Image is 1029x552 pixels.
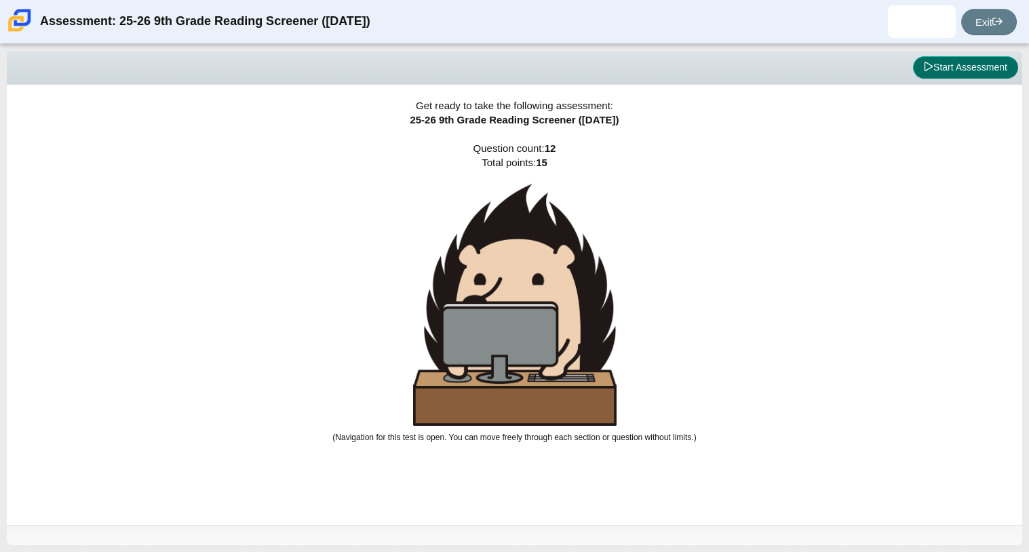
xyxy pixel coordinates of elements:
div: Assessment: 25-26 9th Grade Reading Screener ([DATE]) [40,5,370,38]
img: Carmen School of Science & Technology [5,6,34,35]
b: 12 [545,142,556,154]
a: Carmen School of Science & Technology [5,25,34,37]
b: 15 [536,157,547,168]
span: Get ready to take the following assessment: [416,100,613,111]
span: 25-26 9th Grade Reading Screener ([DATE]) [410,114,619,125]
img: osvaldo.barojassaa.E7oXeJ [911,11,933,33]
a: Exit [961,9,1017,35]
small: (Navigation for this test is open. You can move freely through each section or question without l... [332,433,696,442]
button: Start Assessment [913,56,1018,79]
img: hedgehog-behind-computer-large.png [413,184,617,426]
span: Question count: Total points: [332,142,696,442]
